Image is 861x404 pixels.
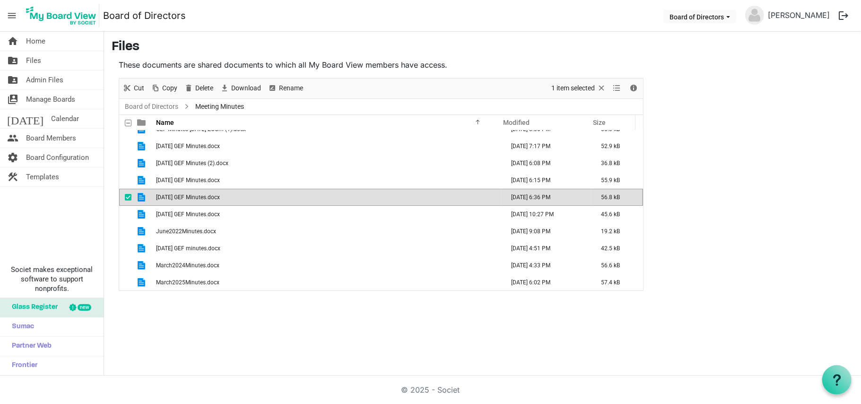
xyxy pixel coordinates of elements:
div: Details [626,79,642,98]
td: January 30, 2024 7:17 PM column header Modified [501,138,591,155]
td: 52.9 kB is template cell column header Size [591,138,643,155]
span: construction [7,167,18,186]
img: no-profile-picture.svg [745,6,764,25]
button: Board of Directors dropdownbutton [663,10,736,23]
button: Cut [121,82,146,94]
div: Delete [181,79,217,98]
span: Frontier [7,356,37,375]
td: June 14 GEF Minutes.docx is template cell column header Name [153,189,501,206]
a: [PERSON_NAME] [764,6,834,25]
span: Societ makes exceptional software to support nonprofits. [4,265,99,293]
div: View [609,79,626,98]
div: Download [217,79,264,98]
td: checkbox [119,155,131,172]
td: March2024Minutes.docx is template cell column header Name [153,257,501,274]
div: new [78,304,91,311]
div: Cut [119,79,148,98]
span: Delete [194,82,214,94]
td: January 2025 GEF Minutes.docx is template cell column header Name [153,172,501,189]
td: is template cell column header type [131,206,153,223]
span: 1 item selected [550,82,596,94]
td: is template cell column header type [131,257,153,274]
span: switch_account [7,90,18,109]
td: is template cell column header type [131,189,153,206]
td: July 30, 2024 6:36 PM column header Modified [501,189,591,206]
p: These documents are shared documents to which all My Board View members have access. [119,59,644,70]
span: menu [3,7,21,25]
td: March 16, 2024 4:33 PM column header Modified [501,257,591,274]
h3: Files [112,39,853,55]
td: checkbox [119,138,131,155]
div: Copy [148,79,181,98]
td: February 16, 2023 6:08 PM column header Modified [501,155,591,172]
span: Name [156,119,174,126]
span: Meeting Minutes [193,101,246,113]
td: August 09, 2022 9:08 PM column header Modified [501,223,591,240]
span: GEF Minutes [DATE] ZOOm (1).docx [156,126,246,132]
td: June2022Minutes.docx is template cell column header Name [153,223,501,240]
span: [DATE] GEF Minutes.docx [156,177,220,184]
td: January 20 GEF Minutes (2).docx is template cell column header Name [153,155,501,172]
button: View dropdownbutton [611,82,623,94]
td: is template cell column header type [131,172,153,189]
td: March2025Minutes.docx is template cell column header Name [153,274,501,291]
div: Rename [264,79,306,98]
td: checkbox [119,172,131,189]
a: Board of Directors [103,6,186,25]
span: [DATE] [7,109,43,128]
span: Glass Register [7,298,58,317]
span: Board Configuration [26,148,89,167]
td: 36.8 kB is template cell column header Size [591,155,643,172]
span: Partner Web [7,337,52,356]
td: January 19, 2024 GEF Minutes.docx is template cell column header Name [153,138,501,155]
button: Copy [149,82,179,94]
span: Calendar [51,109,79,128]
td: checkbox [119,223,131,240]
td: checkbox [119,240,131,257]
span: settings [7,148,18,167]
td: is template cell column header type [131,274,153,291]
td: 42.5 kB is template cell column header Size [591,240,643,257]
span: [DATE] GEF Minutes.docx [156,143,220,149]
td: June 18, 2023 10:27 PM column header Modified [501,206,591,223]
button: logout [834,6,853,26]
td: 55.9 kB is template cell column header Size [591,172,643,189]
td: is template cell column header type [131,155,153,172]
td: April 06, 2023 4:51 PM column header Modified [501,240,591,257]
td: is template cell column header type [131,223,153,240]
span: June2022Minutes.docx [156,228,216,235]
span: home [7,32,18,51]
a: Board of Directors [123,101,180,113]
td: June 16 GEF Minutes.docx is template cell column header Name [153,206,501,223]
span: Cut [133,82,145,94]
span: Download [230,82,262,94]
span: [DATE] GEF Minutes.docx [156,211,220,218]
span: people [7,129,18,148]
span: folder_shared [7,51,18,70]
a: My Board View Logo [23,4,103,27]
span: folder_shared [7,70,18,89]
td: 56.8 kB is template cell column header Size [591,189,643,206]
td: checkbox [119,274,131,291]
td: March 17 GEF minutes.docx is template cell column header Name [153,240,501,257]
span: Copy [161,82,178,94]
td: 57.4 kB is template cell column header Size [591,274,643,291]
td: 19.2 kB is template cell column header Size [591,223,643,240]
td: is template cell column header type [131,240,153,257]
button: Download [218,82,263,94]
td: is template cell column header type [131,138,153,155]
span: March2024Minutes.docx [156,262,219,269]
span: Home [26,32,45,51]
span: Files [26,51,41,70]
td: checkbox [119,257,131,274]
span: March2025Minutes.docx [156,279,219,286]
td: checkbox [119,206,131,223]
span: Board Members [26,129,76,148]
button: Selection [550,82,608,94]
span: [DATE] GEF Minutes (2).docx [156,160,228,167]
button: Rename [266,82,305,94]
span: Sumac [7,317,34,336]
div: Clear selection [548,79,609,98]
td: March 24, 2025 6:02 PM column header Modified [501,274,591,291]
span: Size [593,119,606,126]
